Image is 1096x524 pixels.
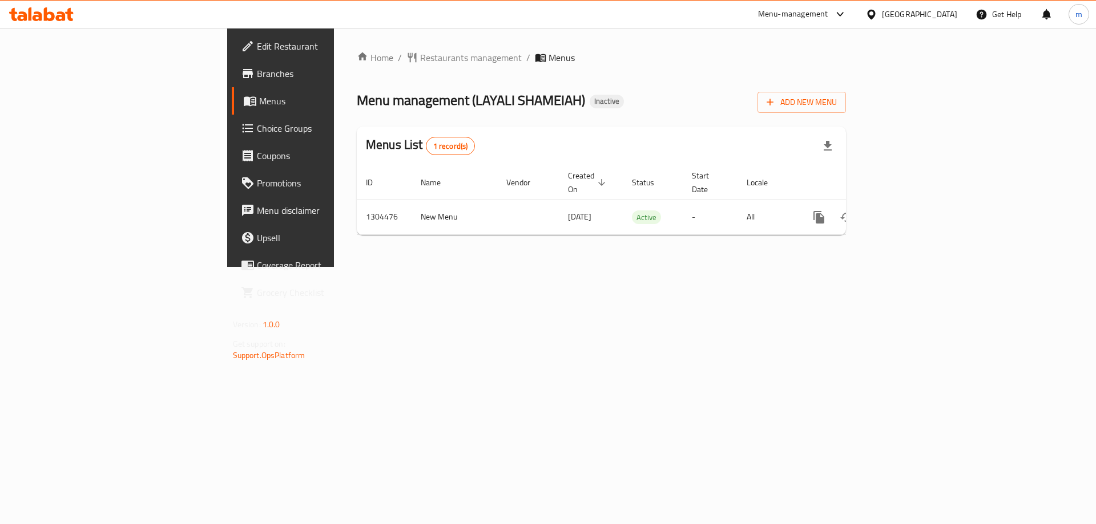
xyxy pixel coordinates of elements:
[257,176,401,190] span: Promotions
[833,204,860,231] button: Change Status
[232,60,410,87] a: Branches
[767,95,837,109] span: Add New Menu
[805,204,833,231] button: more
[357,87,585,113] span: Menu management ( LAYALI SHAMEIAH )
[233,348,305,363] a: Support.OpsPlatform
[549,51,575,64] span: Menus
[526,51,530,64] li: /
[426,141,475,152] span: 1 record(s)
[233,336,285,351] span: Get support on:
[590,96,624,106] span: Inactive
[506,176,545,189] span: Vendor
[757,92,846,113] button: Add New Menu
[882,8,957,21] div: [GEOGRAPHIC_DATA]
[814,132,841,160] div: Export file
[632,176,669,189] span: Status
[257,39,401,53] span: Edit Restaurant
[412,200,497,234] td: New Menu
[257,67,401,80] span: Branches
[357,51,846,64] nav: breadcrumb
[796,165,924,200] th: Actions
[257,231,401,245] span: Upsell
[758,7,828,21] div: Menu-management
[683,200,738,234] td: -
[632,211,661,224] span: Active
[233,317,261,332] span: Version:
[257,204,401,217] span: Menu disclaimer
[590,95,624,108] div: Inactive
[232,87,410,115] a: Menus
[692,169,724,196] span: Start Date
[421,176,456,189] span: Name
[257,258,401,272] span: Coverage Report
[366,136,475,155] h2: Menus List
[747,176,783,189] span: Locale
[232,115,410,142] a: Choice Groups
[738,200,796,234] td: All
[263,317,280,332] span: 1.0.0
[257,286,401,299] span: Grocery Checklist
[568,169,609,196] span: Created On
[232,33,410,60] a: Edit Restaurant
[232,279,410,306] a: Grocery Checklist
[232,169,410,197] a: Promotions
[232,224,410,251] a: Upsell
[257,149,401,163] span: Coupons
[357,165,924,235] table: enhanced table
[232,251,410,279] a: Coverage Report
[568,209,591,224] span: [DATE]
[232,197,410,224] a: Menu disclaimer
[232,142,410,169] a: Coupons
[257,121,401,135] span: Choice Groups
[406,51,522,64] a: Restaurants management
[259,94,401,108] span: Menus
[420,51,522,64] span: Restaurants management
[1075,8,1082,21] span: m
[366,176,388,189] span: ID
